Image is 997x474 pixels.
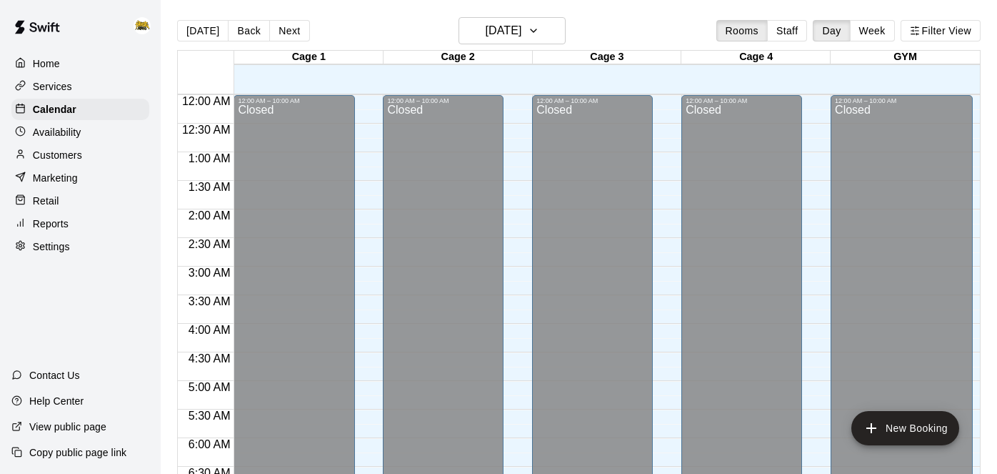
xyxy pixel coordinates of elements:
p: Services [33,79,72,94]
span: 3:30 AM [185,295,234,307]
p: Availability [33,125,81,139]
a: Availability [11,122,149,143]
p: View public page [29,420,106,434]
span: 3:00 AM [185,267,234,279]
p: Reports [33,217,69,231]
div: 12:00 AM – 10:00 AM [238,97,350,104]
button: Back [228,20,270,41]
button: [DATE] [459,17,566,44]
div: HITHOUSE ABBY [131,11,161,40]
span: 2:30 AM [185,238,234,250]
span: 6:00 AM [185,438,234,450]
p: Customers [33,148,82,162]
button: Next [269,20,309,41]
button: Day [813,20,850,41]
p: Settings [33,240,70,254]
a: Retail [11,190,149,212]
a: Marketing [11,167,149,189]
div: 12:00 AM – 10:00 AM [686,97,798,104]
a: Calendar [11,99,149,120]
p: Retail [33,194,59,208]
span: 5:30 AM [185,410,234,422]
div: 12:00 AM – 10:00 AM [835,97,968,104]
p: Help Center [29,394,84,408]
a: Services [11,76,149,97]
p: Copy public page link [29,445,126,460]
button: [DATE] [177,20,229,41]
div: 12:00 AM – 10:00 AM [536,97,648,104]
p: Home [33,56,60,71]
span: 4:30 AM [185,352,234,365]
button: Rooms [716,20,768,41]
a: Home [11,53,149,74]
p: Calendar [33,102,76,117]
button: Week [850,20,895,41]
span: 4:00 AM [185,324,234,336]
a: Reports [11,213,149,234]
p: Marketing [33,171,78,185]
img: HITHOUSE ABBY [134,17,151,34]
div: Cage 3 [533,51,682,64]
p: Contact Us [29,368,80,382]
div: Cage 2 [384,51,533,64]
button: Staff [767,20,808,41]
span: 12:00 AM [179,95,234,107]
span: 5:00 AM [185,381,234,393]
span: 2:00 AM [185,209,234,222]
div: 12:00 AM – 10:00 AM [387,97,499,104]
div: Cage 4 [681,51,831,64]
button: add [851,411,959,445]
span: 1:00 AM [185,152,234,164]
a: Customers [11,144,149,166]
span: 1:30 AM [185,181,234,193]
button: Filter View [901,20,981,41]
div: Cage 1 [234,51,384,64]
h6: [DATE] [485,21,521,41]
div: GYM [831,51,980,64]
a: Settings [11,236,149,257]
span: 12:30 AM [179,124,234,136]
